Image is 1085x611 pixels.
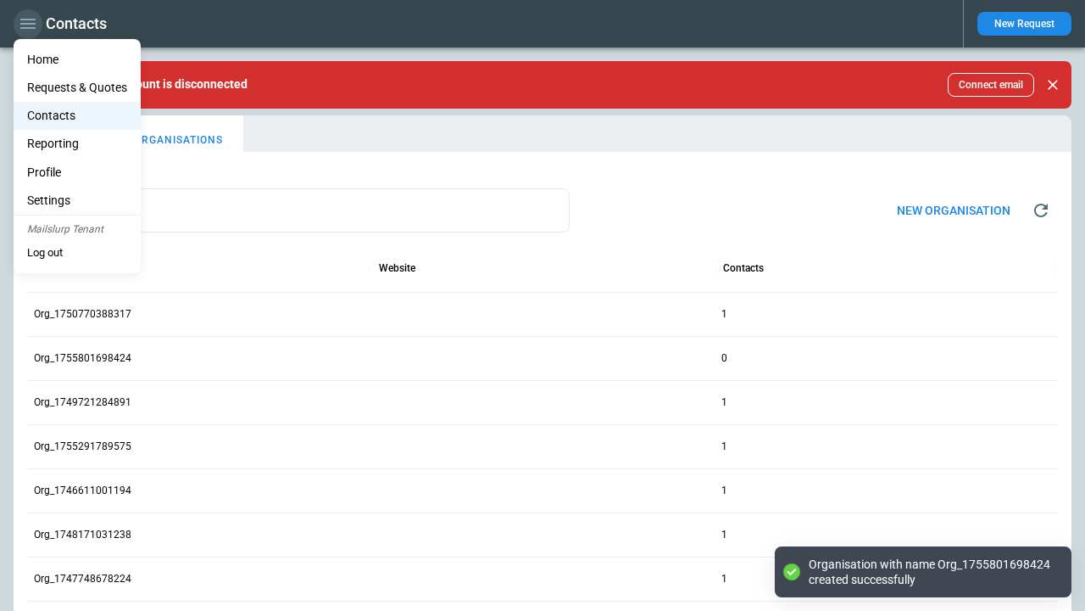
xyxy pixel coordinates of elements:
[14,187,141,215] a: Settings
[14,216,141,241] p: Mailslurp Tenant
[14,102,141,130] a: Contacts
[14,46,141,74] a: Home
[14,159,141,187] a: Profile
[14,130,141,158] a: Reporting
[14,241,76,266] button: Log out
[14,74,141,102] a: Requests & Quotes
[809,557,1054,587] div: Organisation with name Org_1755801698424 created successfully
